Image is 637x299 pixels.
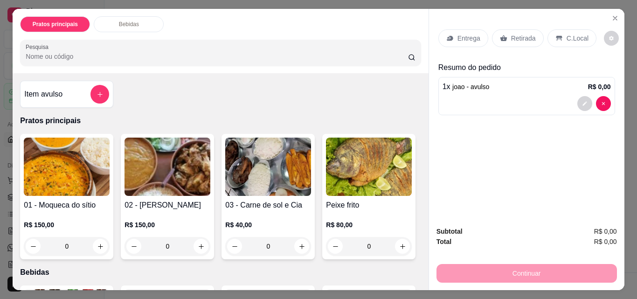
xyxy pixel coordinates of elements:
p: Bebidas [20,267,421,278]
h4: Peixe frito [326,200,412,211]
p: R$ 150,00 [24,220,110,229]
img: product-image [125,138,210,196]
p: Entrega [457,34,480,43]
p: Bebidas [119,21,139,28]
img: product-image [326,138,412,196]
p: Retirada [511,34,536,43]
p: C.Local [567,34,589,43]
p: Pratos principais [20,115,421,126]
p: 1 x [443,81,490,92]
p: R$ 40,00 [225,220,311,229]
span: R$ 0,00 [594,236,617,247]
span: joao - avulso [452,83,489,90]
img: product-image [225,138,311,196]
h4: 01 - Moqueca do sítio [24,200,110,211]
p: Resumo do pedido [438,62,615,73]
p: R$ 0,00 [588,82,611,91]
button: Close [608,11,623,26]
strong: Total [436,238,451,245]
h4: 02 - [PERSON_NAME] [125,200,210,211]
button: decrease-product-quantity [577,96,592,111]
button: add-separate-item [90,85,109,104]
label: Pesquisa [26,43,52,51]
img: product-image [24,138,110,196]
input: Pesquisa [26,52,408,61]
button: decrease-product-quantity [596,96,611,111]
p: Pratos principais [33,21,78,28]
strong: Subtotal [436,228,463,235]
p: R$ 150,00 [125,220,210,229]
h4: 03 - Carne de sol e Cia [225,200,311,211]
h4: Item avulso [24,89,62,100]
span: R$ 0,00 [594,226,617,236]
button: decrease-product-quantity [604,31,619,46]
p: R$ 80,00 [326,220,412,229]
